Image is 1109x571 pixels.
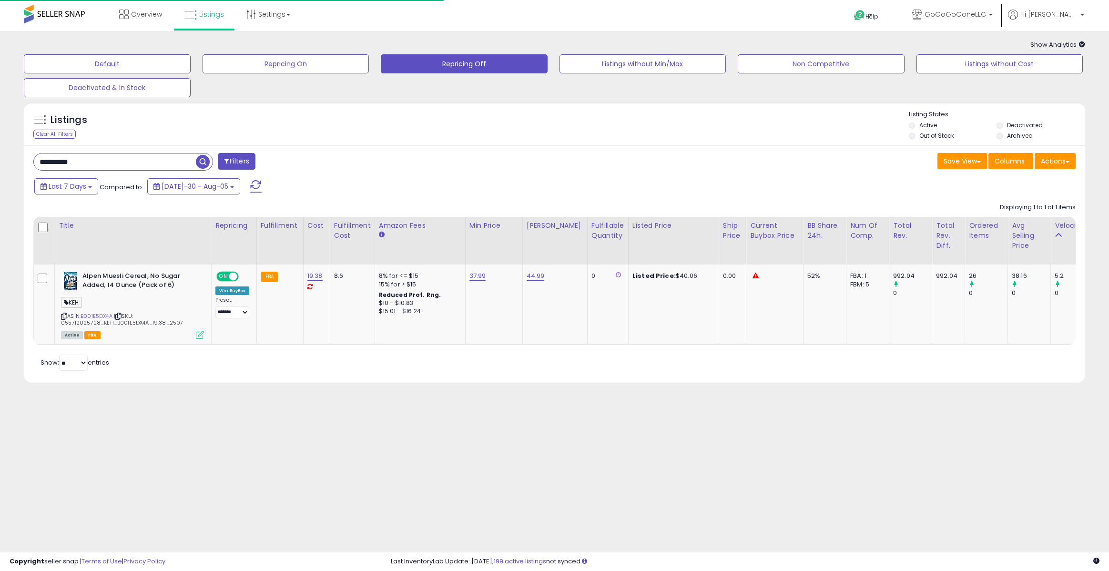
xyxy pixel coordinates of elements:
[84,331,101,339] span: FBA
[969,221,1004,241] div: Ordered Items
[560,54,726,73] button: Listings without Min/Max
[1020,10,1078,19] span: Hi [PERSON_NAME]
[807,221,842,241] div: BB Share 24h.
[591,221,624,241] div: Fulfillable Quantity
[1055,221,1089,231] div: Velocity
[1030,40,1085,49] span: Show Analytics
[846,2,897,31] a: Help
[723,272,739,280] div: 0.00
[919,132,954,140] label: Out of Stock
[261,221,299,231] div: Fulfillment
[162,182,228,191] span: [DATE]-30 - Aug-05
[995,156,1025,166] span: Columns
[61,272,204,338] div: ASIN:
[379,272,458,280] div: 8% for <= $15
[24,78,191,97] button: Deactivated & In Stock
[916,54,1083,73] button: Listings without Cost
[379,221,461,231] div: Amazon Fees
[33,130,76,139] div: Clear All Filters
[261,272,278,282] small: FBA
[237,273,253,281] span: OFF
[1012,221,1047,251] div: Avg Selling Price
[215,297,249,318] div: Preset:
[61,272,80,291] img: 51P5yzRbX8L._SL40_.jpg
[1055,289,1093,297] div: 0
[527,221,583,231] div: [PERSON_NAME]
[632,221,715,231] div: Listed Price
[307,271,323,281] a: 19.38
[379,299,458,307] div: $10 - $10.83
[203,54,369,73] button: Repricing On
[1055,272,1093,280] div: 5.2
[1000,203,1076,212] div: Displaying 1 to 1 of 1 items
[334,272,367,280] div: 8.6
[379,231,385,239] small: Amazon Fees.
[854,10,865,21] i: Get Help
[865,12,878,20] span: Help
[379,280,458,289] div: 15% for > $15
[936,221,961,251] div: Total Rev. Diff.
[469,221,519,231] div: Min Price
[850,221,885,241] div: Num of Comp.
[988,153,1033,169] button: Columns
[82,272,198,292] b: Alpen Muesli Cereal, No Sugar Added, 14 Ounce (Pack of 6)
[850,280,882,289] div: FBM: 5
[81,312,112,320] a: B001E5DX4A
[893,221,928,241] div: Total Rev.
[24,54,191,73] button: Default
[632,272,712,280] div: $40.06
[909,110,1085,119] p: Listing States:
[969,289,1007,297] div: 0
[379,307,458,316] div: $15.01 - $16.24
[1007,132,1033,140] label: Archived
[1012,289,1050,297] div: 0
[469,271,486,281] a: 37.99
[1012,272,1050,280] div: 38.16
[1008,10,1084,31] a: Hi [PERSON_NAME]
[41,358,109,367] span: Show: entries
[334,221,371,241] div: Fulfillment Cost
[199,10,224,19] span: Listings
[738,54,905,73] button: Non Competitive
[381,54,548,73] button: Repricing Off
[807,272,839,280] div: 52%
[61,297,82,308] span: KEH
[850,272,882,280] div: FBA: 1
[632,271,676,280] b: Listed Price:
[893,272,932,280] div: 992.04
[893,289,932,297] div: 0
[937,153,987,169] button: Save View
[307,221,326,231] div: Cost
[1007,121,1043,129] label: Deactivated
[527,271,545,281] a: 44.99
[61,331,83,339] span: All listings currently available for purchase on Amazon
[100,183,143,192] span: Compared to:
[51,113,87,127] h5: Listings
[723,221,742,241] div: Ship Price
[218,153,255,170] button: Filters
[34,178,98,194] button: Last 7 Days
[61,312,183,326] span: | SKU: 055712025728_KEH_B001E5DX4A_19.38_2507
[750,221,799,241] div: Current Buybox Price
[379,291,441,299] b: Reduced Prof. Rng.
[1035,153,1076,169] button: Actions
[215,286,249,295] div: Win BuyBox
[131,10,162,19] span: Overview
[591,272,621,280] div: 0
[215,221,253,231] div: Repricing
[919,121,937,129] label: Active
[217,273,229,281] span: ON
[969,272,1007,280] div: 26
[59,221,207,231] div: Title
[147,178,240,194] button: [DATE]-30 - Aug-05
[936,272,957,280] div: 992.04
[925,10,986,19] span: GoGoGoGoneLLC
[49,182,86,191] span: Last 7 Days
